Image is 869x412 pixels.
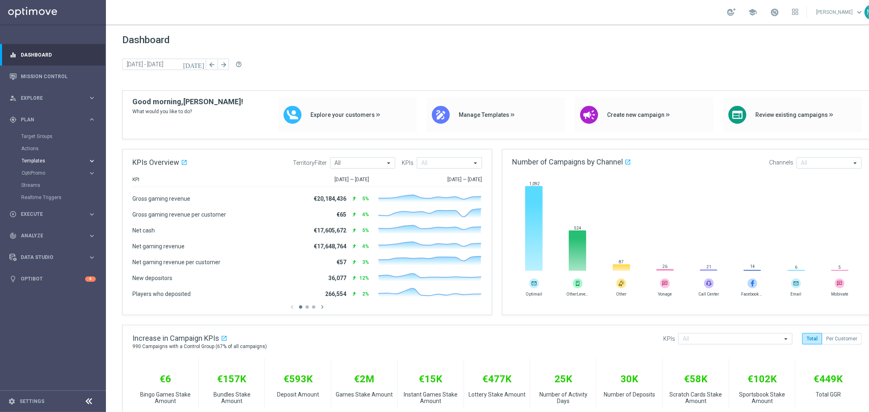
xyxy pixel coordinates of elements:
div: Templates [21,155,105,167]
span: school [748,8,757,17]
a: Realtime Triggers [21,194,85,201]
button: Mission Control [9,73,96,80]
button: Templates keyboard_arrow_right [21,158,96,164]
div: Target Groups [21,130,105,142]
a: Streams [21,182,85,188]
div: Mission Control [9,66,96,87]
span: Templates [22,158,80,163]
a: Optibot [21,268,85,290]
i: keyboard_arrow_right [88,169,96,177]
div: Templates [22,158,88,163]
i: gps_fixed [9,116,17,123]
div: Realtime Triggers [21,191,105,204]
button: OptiPromo keyboard_arrow_right [21,170,96,176]
span: Data Studio [21,255,88,260]
button: play_circle_outline Execute keyboard_arrow_right [9,211,96,217]
i: keyboard_arrow_right [88,210,96,218]
div: Actions [21,142,105,155]
button: person_search Explore keyboard_arrow_right [9,95,96,101]
div: OptiPromo [21,167,105,179]
i: person_search [9,94,17,102]
i: track_changes [9,232,17,239]
a: Dashboard [21,44,96,66]
i: keyboard_arrow_right [88,157,96,165]
div: Explore [9,94,88,102]
a: Settings [20,399,44,404]
span: keyboard_arrow_down [855,8,864,17]
i: keyboard_arrow_right [88,232,96,240]
span: OptiPromo [22,171,80,175]
span: Plan [21,117,88,122]
i: play_circle_outline [9,210,17,218]
button: track_changes Analyze keyboard_arrow_right [9,232,96,239]
a: Mission Control [21,66,96,87]
i: keyboard_arrow_right [88,254,96,261]
a: Target Groups [21,133,85,140]
button: Data Studio keyboard_arrow_right [9,254,96,261]
div: OptiPromo [22,171,88,175]
i: settings [8,398,15,405]
span: Execute [21,212,88,217]
button: gps_fixed Plan keyboard_arrow_right [9,116,96,123]
div: Data Studio [9,254,88,261]
span: Explore [21,96,88,101]
div: Plan [9,116,88,123]
i: lightbulb [9,275,17,283]
i: equalizer [9,51,17,59]
div: Dashboard [9,44,96,66]
a: [PERSON_NAME]keyboard_arrow_down [815,6,865,18]
div: Analyze [9,232,88,239]
button: lightbulb Optibot 4 [9,276,96,282]
button: equalizer Dashboard [9,52,96,58]
div: Streams [21,179,105,191]
span: Analyze [21,233,88,238]
a: Actions [21,145,85,152]
i: keyboard_arrow_right [88,116,96,123]
div: Execute [9,210,88,218]
div: 4 [85,276,96,282]
div: Optibot [9,268,96,290]
i: keyboard_arrow_right [88,94,96,102]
